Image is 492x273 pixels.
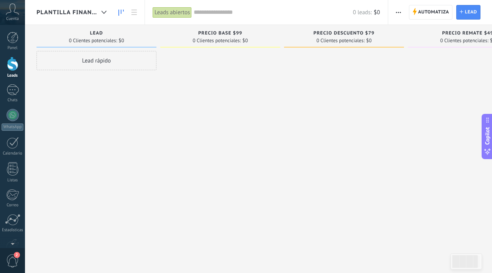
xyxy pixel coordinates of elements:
span: PLANTILLA FINANZAS [37,9,98,16]
span: Cuenta [6,16,19,21]
button: Más [393,5,404,20]
div: Listas [2,178,24,183]
span: 0 Clientes potenciales: [316,38,364,43]
div: Leads [2,73,24,78]
span: LEAD [90,31,103,36]
a: Lead [456,5,480,20]
div: Calendario [2,151,24,156]
span: 0 Clientes potenciales: [193,38,241,43]
span: $0 [374,9,380,16]
div: Leads abiertos [153,7,192,18]
div: Panel [2,46,24,51]
span: 0 Clientes potenciales: [440,38,488,43]
span: 0 leads: [353,9,372,16]
div: LEAD [40,31,153,37]
div: Chats [2,98,24,103]
div: PRECIO DESCUENTO $79 [288,31,400,37]
div: Correo [2,203,24,208]
a: Lista [128,5,141,20]
span: Lead [465,5,477,19]
span: Automatiza [418,5,449,19]
a: Leads [115,5,128,20]
span: $0 [119,38,124,43]
div: WhatsApp [2,123,23,131]
span: 0 Clientes potenciales: [69,38,117,43]
span: Copilot [484,127,491,145]
div: Lead rápido [37,51,156,70]
span: PRECIO BASE $99 [198,31,243,36]
div: PRECIO BASE $99 [164,31,276,37]
div: Estadísticas [2,228,24,233]
a: Automatiza [409,5,453,20]
span: $0 [366,38,372,43]
span: $0 [243,38,248,43]
span: 2 [14,252,20,258]
span: PRECIO DESCUENTO $79 [314,31,375,36]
